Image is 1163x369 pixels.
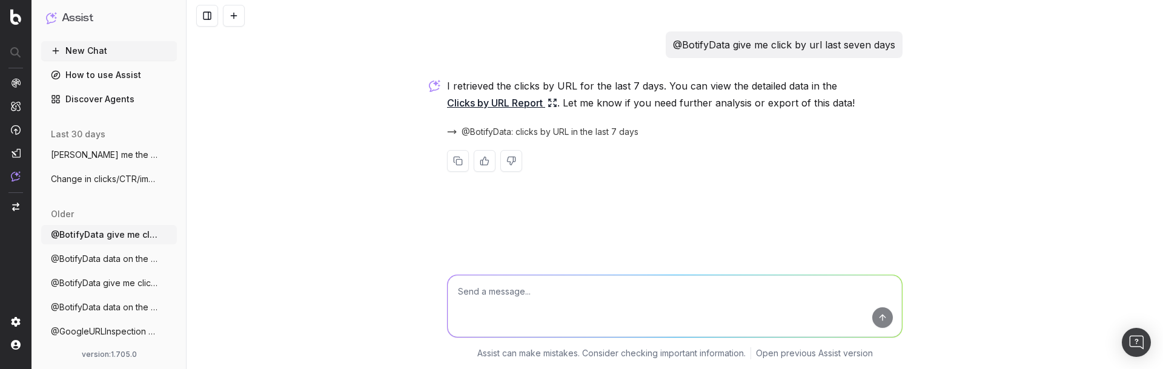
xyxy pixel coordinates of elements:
span: @BotifyData: clicks by URL in the last 7 days [462,126,638,138]
button: New Chat [41,41,177,60]
span: [PERSON_NAME] me the clicks for tghe last 3 days [51,149,157,161]
span: @GoogleURLInspection [URL] [51,325,157,338]
a: Clicks by URL Report [447,94,557,111]
img: Switch project [12,203,19,211]
p: Assist can make mistakes. Consider checking important information. [477,347,746,359]
button: @GoogleURLInspection [URL] [41,322,177,341]
div: Open Intercom Messenger [1122,328,1151,357]
img: Assist [11,171,21,181]
span: @BotifyData data on the clicks and impre [51,301,157,313]
img: Botify assist logo [429,80,440,92]
img: Assist [46,12,57,24]
button: @BotifyData: clicks by URL in the last 7 days [447,126,653,138]
span: @BotifyData give me click by url last se [51,229,157,241]
a: How to use Assist [41,65,177,85]
a: Discover Agents [41,90,177,109]
button: @BotifyData give me click by day last se [41,273,177,293]
img: Analytics [11,78,21,88]
img: Activation [11,125,21,135]
span: @BotifyData give me click by day last se [51,277,157,289]
span: last 30 days [51,128,105,140]
button: @BotifyData give me click by url last se [41,225,177,244]
button: @BotifyData data on the clicks and impre [41,249,177,269]
img: Setting [11,317,21,327]
span: older [51,208,74,220]
p: @BotifyData give me click by url last seven days [673,36,895,53]
div: version: 1.705.0 [46,350,172,359]
button: [PERSON_NAME] me the clicks for tghe last 3 days [41,145,177,165]
button: Change in clicks/CTR/impressions over la [41,169,177,189]
h1: Assist [62,10,93,27]
span: @BotifyData data on the clicks and impre [51,253,157,265]
img: Botify logo [10,9,21,25]
p: I retrieved the clicks by URL for the last 7 days. You can view the detailed data in the . Let me... [447,77,903,111]
img: Intelligence [11,101,21,111]
a: Open previous Assist version [756,347,873,359]
span: Change in clicks/CTR/impressions over la [51,173,157,185]
img: My account [11,340,21,350]
button: @BotifyData data on the clicks and impre [41,298,177,317]
button: Assist [46,10,172,27]
img: Studio [11,148,21,158]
